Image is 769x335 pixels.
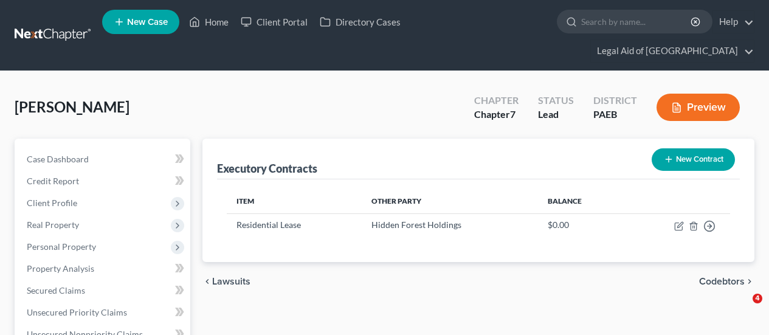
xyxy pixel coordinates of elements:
a: Client Portal [235,11,314,33]
button: Codebtors chevron_right [699,277,754,286]
span: Property Analysis [27,263,94,274]
a: Property Analysis [17,258,190,280]
input: Search by name... [581,10,692,33]
button: Preview [657,94,740,121]
td: Hidden Forest Holdings [362,213,538,237]
th: Item [227,189,362,213]
span: Secured Claims [27,285,85,295]
span: [PERSON_NAME] [15,98,129,116]
a: Help [713,11,754,33]
a: Secured Claims [17,280,190,302]
td: Residential Lease [227,213,362,237]
div: Chapter [474,94,519,108]
div: PAEB [593,108,637,122]
span: Real Property [27,219,79,230]
th: Other Party [362,189,538,213]
iframe: Intercom live chat [728,294,757,323]
i: chevron_right [745,277,754,286]
div: Chapter [474,108,519,122]
a: Case Dashboard [17,148,190,170]
div: District [593,94,637,108]
span: Codebtors [699,277,745,286]
span: Case Dashboard [27,154,89,164]
a: Legal Aid of [GEOGRAPHIC_DATA] [591,40,754,62]
span: Lawsuits [212,277,250,286]
span: Credit Report [27,176,79,186]
a: Home [183,11,235,33]
th: Balance [538,189,624,213]
span: 4 [753,294,762,303]
span: 7 [510,108,516,120]
a: Credit Report [17,170,190,192]
button: chevron_left Lawsuits [202,277,250,286]
i: chevron_left [202,277,212,286]
div: Lead [538,108,574,122]
button: New Contract [652,148,735,171]
span: Personal Property [27,241,96,252]
span: Unsecured Priority Claims [27,307,127,317]
span: Client Profile [27,198,77,208]
div: Status [538,94,574,108]
a: Unsecured Priority Claims [17,302,190,323]
td: $0.00 [538,213,624,237]
div: Executory Contracts [217,161,317,176]
a: Directory Cases [314,11,407,33]
span: New Case [127,18,168,27]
